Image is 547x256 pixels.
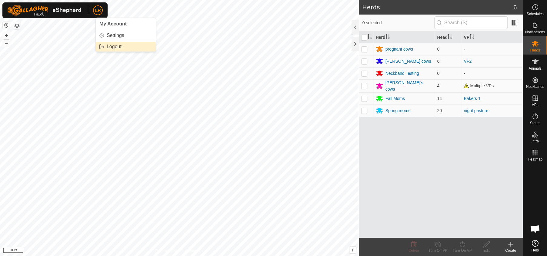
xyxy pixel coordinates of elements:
div: Fall Moms [385,95,405,102]
div: Turn On VP [450,248,474,253]
span: VPs [532,103,538,107]
h2: Herds [362,4,513,11]
div: Create [499,248,523,253]
span: Logout [107,44,122,49]
span: ER [95,7,101,14]
td: - [461,67,523,79]
span: Settings [107,33,124,38]
span: 4 [437,83,439,88]
button: – [3,40,10,47]
p-sorticon: Activate to sort [385,35,390,40]
span: My Account [99,21,127,26]
span: Status [530,121,540,125]
span: Help [531,248,539,252]
div: Open chat [526,220,544,238]
span: Heatmap [528,158,542,161]
p-sorticon: Activate to sort [469,35,474,40]
span: 14 [437,96,442,101]
button: Map Layers [13,22,21,29]
a: Logout [96,42,156,52]
a: Privacy Policy [155,248,178,254]
span: Delete [409,248,419,253]
a: Help [523,238,547,254]
a: Contact Us [185,248,203,254]
div: [PERSON_NAME]'s cows [385,80,432,92]
button: + [3,32,10,39]
span: Notifications [525,30,545,34]
div: Edit [474,248,499,253]
th: VP [461,32,523,43]
a: night pasture [464,108,488,113]
span: 6 [513,3,517,12]
span: Infra [531,139,539,143]
input: Search (S) [434,16,508,29]
div: [PERSON_NAME] cows [385,58,431,65]
div: Spring moms [385,108,410,114]
div: pregnant cows [385,46,413,52]
p-sorticon: Activate to sort [447,35,452,40]
a: Settings [96,31,156,40]
span: 6 [437,59,439,64]
span: Animals [529,67,542,70]
img: Gallagher Logo [7,5,83,16]
p-sorticon: Activate to sort [367,35,372,40]
span: Neckbands [526,85,544,88]
span: 0 selected [362,20,434,26]
div: Neckband Testing [385,70,419,77]
button: i [349,247,356,253]
span: 0 [437,47,439,52]
span: 20 [437,108,442,113]
th: Herd [373,32,435,43]
span: Multiple VPs [464,83,494,88]
span: 0 [437,71,439,76]
th: Head [435,32,461,43]
div: Turn Off VP [426,248,450,253]
a: Bakers 1 [464,96,480,101]
span: i [352,247,353,252]
td: - [461,43,523,55]
span: Herds [530,48,540,52]
a: VF2 [464,59,472,64]
button: Reset Map [3,22,10,29]
span: Schedules [526,12,543,16]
